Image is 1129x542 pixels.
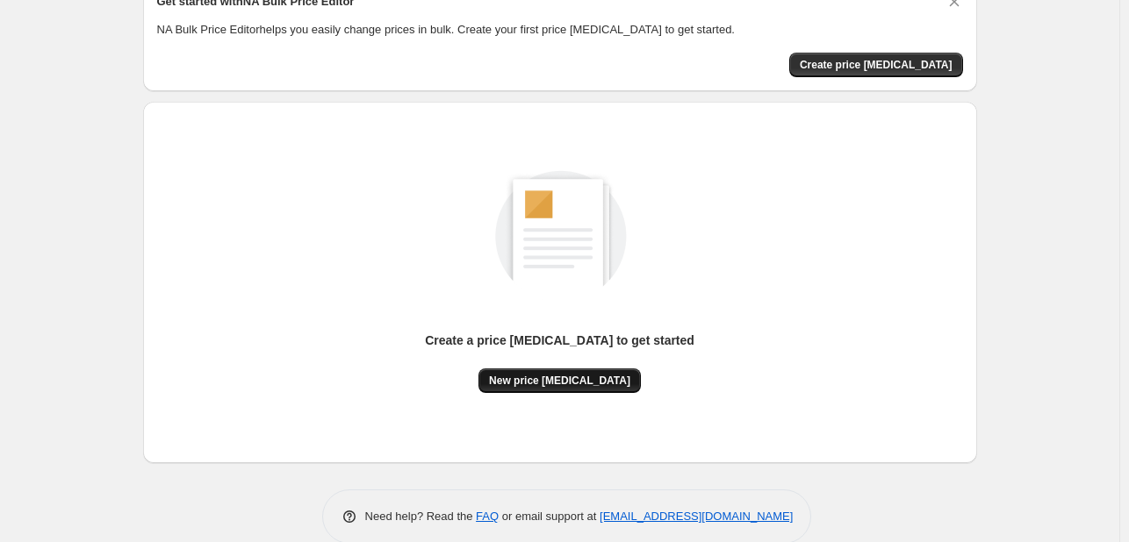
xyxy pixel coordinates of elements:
span: New price [MEDICAL_DATA] [489,374,630,388]
button: Create price change job [789,53,963,77]
p: NA Bulk Price Editor helps you easily change prices in bulk. Create your first price [MEDICAL_DAT... [157,21,963,39]
span: or email support at [499,510,600,523]
a: FAQ [476,510,499,523]
button: New price [MEDICAL_DATA] [478,368,641,393]
span: Create price [MEDICAL_DATA] [800,58,953,72]
a: [EMAIL_ADDRESS][DOMAIN_NAME] [600,510,793,523]
span: Need help? Read the [365,510,477,523]
p: Create a price [MEDICAL_DATA] to get started [425,332,694,349]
